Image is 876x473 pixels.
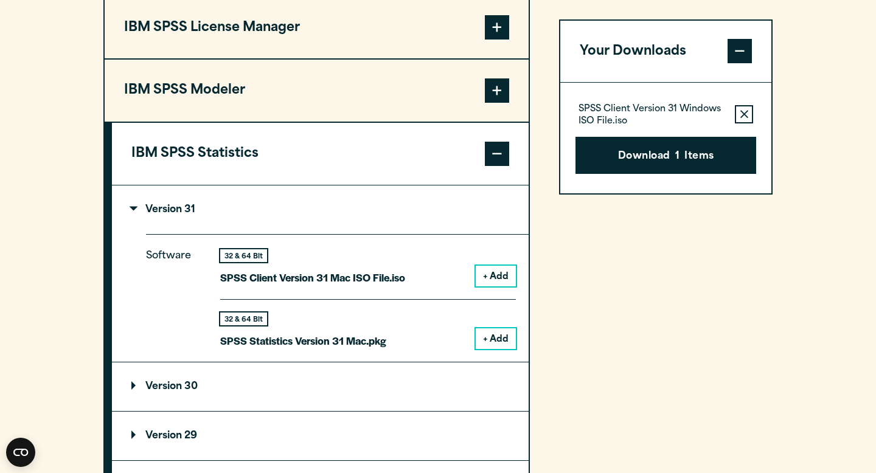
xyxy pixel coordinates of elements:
[675,149,680,165] span: 1
[112,412,529,460] summary: Version 29
[220,312,267,325] div: 32 & 64 Bit
[46,72,109,80] div: Domain Overview
[579,104,725,128] p: SPSS Client Version 31 Windows ISO File.iso
[560,83,771,194] div: Your Downloads
[19,19,29,29] img: logo_orange.svg
[121,71,131,80] img: tab_keywords_by_traffic_grey.svg
[6,438,35,467] button: Open CMP widget
[32,32,134,41] div: Domain: [DOMAIN_NAME]
[220,249,267,262] div: 32 & 64 Bit
[146,247,201,339] p: Software
[112,123,529,185] button: IBM SPSS Statistics
[131,382,198,392] p: Version 30
[131,431,197,441] p: Version 29
[112,362,529,411] summary: Version 30
[560,21,771,83] button: Your Downloads
[476,328,516,349] button: + Add
[476,266,516,286] button: + Add
[105,60,529,122] button: IBM SPSS Modeler
[19,32,29,41] img: website_grey.svg
[34,19,60,29] div: v 4.0.25
[112,185,529,234] summary: Version 31
[220,332,386,350] p: SPSS Statistics Version 31 Mac.pkg
[131,205,195,215] p: Version 31
[134,72,205,80] div: Keywords by Traffic
[575,137,756,174] button: Download1Items
[33,71,43,80] img: tab_domain_overview_orange.svg
[220,269,405,286] p: SPSS Client Version 31 Mac ISO File.iso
